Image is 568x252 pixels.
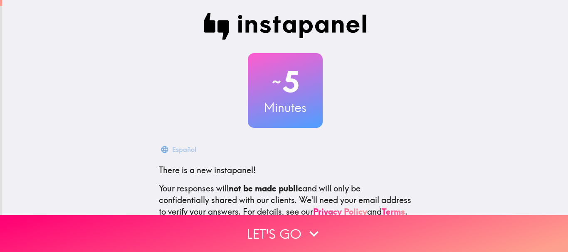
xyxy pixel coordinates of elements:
button: Español [159,141,200,158]
a: Terms [382,206,405,217]
img: Instapanel [204,13,367,40]
h2: 5 [248,65,323,99]
div: Español [172,144,196,155]
span: ~ [271,69,282,94]
span: There is a new instapanel! [159,165,256,175]
p: Your responses will and will only be confidentially shared with our clients. We'll need your emai... [159,183,412,218]
h3: Minutes [248,99,323,116]
a: Privacy Policy [313,206,367,217]
b: not be made public [229,183,302,193]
